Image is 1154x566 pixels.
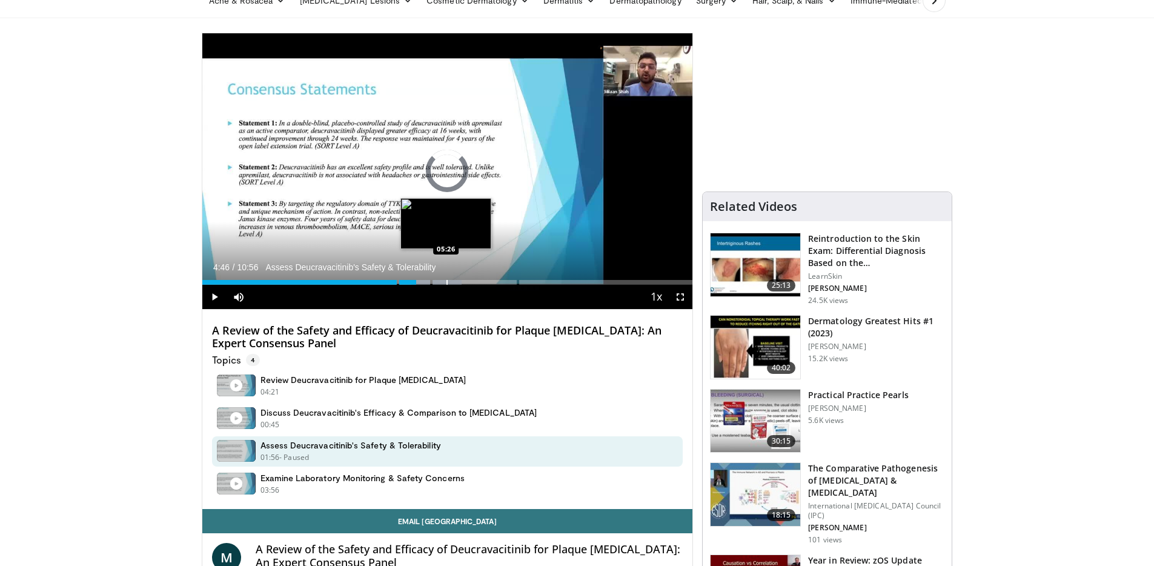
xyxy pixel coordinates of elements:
[710,233,944,305] a: 25:13 Reintroduction to the Skin Exam: Differential Diagnosis Based on the… LearnSkin [PERSON_NAM...
[202,33,693,310] video-js: Video Player
[808,271,944,281] p: LearnSkin
[808,535,842,545] p: 101 views
[260,452,280,463] p: 01:56
[767,435,796,447] span: 30:15
[711,390,800,453] img: e954cc68-b8ad-467a-b756-b9b49831c129.150x105_q85_crop-smart_upscale.jpg
[202,280,693,285] div: Progress Bar
[279,452,309,463] p: - Paused
[260,387,280,398] p: 04:21
[260,375,466,385] h4: Review Deucravacitinib for Plaque [MEDICAL_DATA]
[808,233,944,269] h3: Reintroduction to the Skin Exam: Differential Diagnosis Based on the…
[710,315,944,379] a: 40:02 Dermatology Greatest Hits #1 (2023) [PERSON_NAME] 15.2K views
[808,342,944,351] p: [PERSON_NAME]
[808,296,848,305] p: 24.5K views
[246,354,260,366] span: 4
[711,316,800,379] img: 167f4955-2110-4677-a6aa-4d4647c2ca19.150x105_q85_crop-smart_upscale.jpg
[237,262,258,272] span: 10:56
[710,199,797,214] h4: Related Videos
[808,523,944,533] p: [PERSON_NAME]
[808,416,844,425] p: 5.6K views
[767,362,796,374] span: 40:02
[767,509,796,521] span: 18:15
[737,33,918,184] iframe: Advertisement
[260,419,280,430] p: 00:45
[260,440,441,451] h4: Assess Deucravacitinib's Safety & Tolerability
[808,315,944,339] h3: Dermatology Greatest Hits #1 (2023)
[808,404,909,413] p: [PERSON_NAME]
[260,485,280,496] p: 03:56
[212,354,260,366] p: Topics
[212,324,683,350] h4: A Review of the Safety and Efficacy of Deucravacitinib for Plaque [MEDICAL_DATA]: An Expert Conse...
[227,285,251,309] button: Mute
[767,279,796,291] span: 25:13
[202,285,227,309] button: Play
[710,389,944,453] a: 30:15 Practical Practice Pearls [PERSON_NAME] 5.6K views
[710,462,944,545] a: 18:15 The Comparative Pathogenesis of [MEDICAL_DATA] & [MEDICAL_DATA] International [MEDICAL_DATA...
[260,473,465,484] h4: Examine Laboratory Monitoring & Safety Concerns
[400,198,491,249] img: image.jpeg
[808,354,848,364] p: 15.2K views
[265,262,436,273] span: Assess Deucravacitinib's Safety & Tolerability
[644,285,668,309] button: Playback Rate
[808,462,944,499] h3: The Comparative Pathogenesis of [MEDICAL_DATA] & [MEDICAL_DATA]
[668,285,692,309] button: Fullscreen
[808,389,909,401] h3: Practical Practice Pearls
[202,509,693,533] a: Email [GEOGRAPHIC_DATA]
[711,463,800,526] img: fc470e89-bccf-4672-a30f-1c8cfdd789dc.150x105_q85_crop-smart_upscale.jpg
[808,284,944,293] p: [PERSON_NAME]
[233,262,235,272] span: /
[213,262,230,272] span: 4:46
[808,501,944,521] p: International [MEDICAL_DATA] Council (IPC)
[260,407,537,418] h4: Discuss Deucravacitinib's Efficacy & Comparison to [MEDICAL_DATA]
[711,233,800,296] img: 022c50fb-a848-4cac-a9d8-ea0906b33a1b.150x105_q85_crop-smart_upscale.jpg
